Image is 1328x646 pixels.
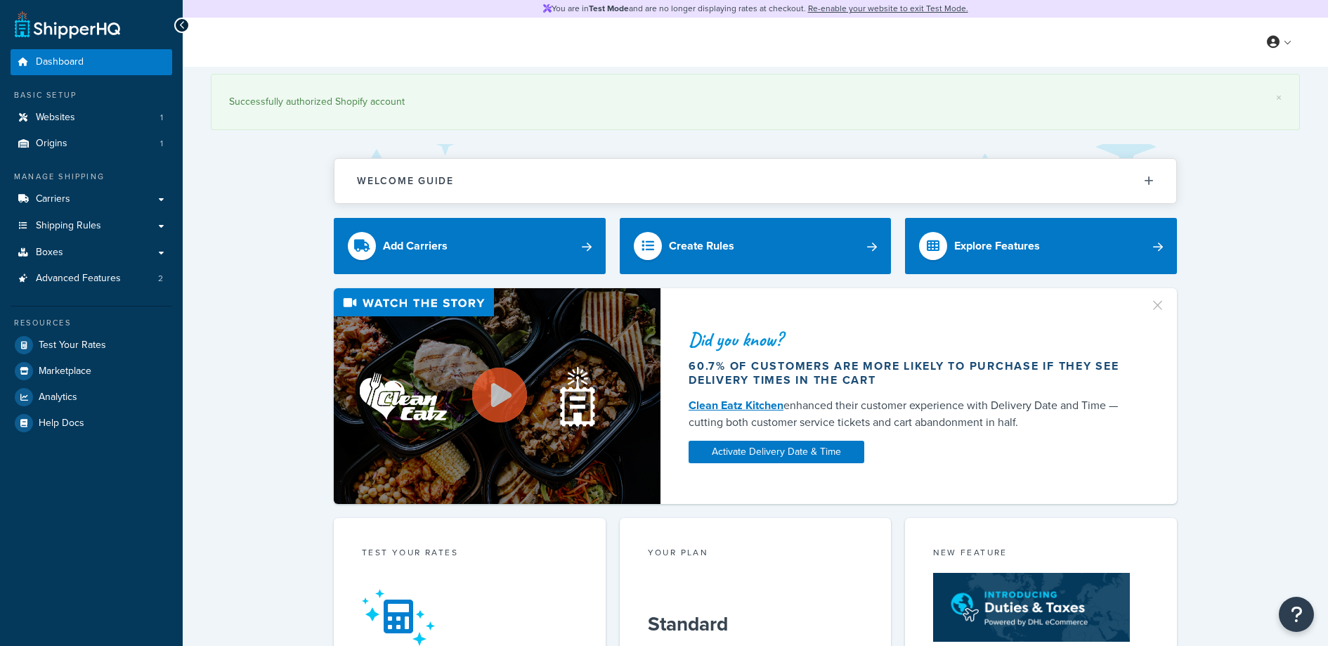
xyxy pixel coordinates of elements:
[36,273,121,285] span: Advanced Features
[689,359,1133,387] div: 60.7% of customers are more likely to purchase if they see delivery times in the cart
[36,193,70,205] span: Carriers
[362,546,578,562] div: Test your rates
[689,330,1133,349] div: Did you know?
[160,112,163,124] span: 1
[11,332,172,358] a: Test Your Rates
[689,397,783,413] a: Clean Eatz Kitchen
[11,171,172,183] div: Manage Shipping
[39,366,91,377] span: Marketplace
[11,131,172,157] li: Origins
[808,2,968,15] a: Re-enable your website to exit Test Mode.
[334,288,660,504] img: Video thumbnail
[669,236,734,256] div: Create Rules
[933,546,1149,562] div: New Feature
[689,441,864,463] a: Activate Delivery Date & Time
[160,138,163,150] span: 1
[39,340,106,351] span: Test Your Rates
[334,218,606,274] a: Add Carriers
[11,266,172,292] li: Advanced Features
[36,56,84,68] span: Dashboard
[11,131,172,157] a: Origins1
[158,273,163,285] span: 2
[39,392,77,403] span: Analytics
[11,385,172,410] a: Analytics
[1276,92,1282,103] a: ×
[11,358,172,384] a: Marketplace
[11,105,172,131] a: Websites1
[954,236,1040,256] div: Explore Features
[39,418,84,429] span: Help Docs
[620,218,892,274] a: Create Rules
[11,240,172,266] a: Boxes
[334,159,1176,203] button: Welcome Guide
[689,397,1133,431] div: enhanced their customer experience with Delivery Date and Time — cutting both customer service ti...
[11,49,172,75] a: Dashboard
[1279,597,1314,632] button: Open Resource Center
[36,220,101,232] span: Shipping Rules
[229,92,1282,112] div: Successfully authorized Shopify account
[11,317,172,329] div: Resources
[648,613,864,635] h5: Standard
[11,213,172,239] a: Shipping Rules
[11,89,172,101] div: Basic Setup
[11,186,172,212] a: Carriers
[905,218,1177,274] a: Explore Features
[589,2,629,15] strong: Test Mode
[383,236,448,256] div: Add Carriers
[11,411,172,436] a: Help Docs
[648,546,864,562] div: Your Plan
[357,176,454,186] h2: Welcome Guide
[36,112,75,124] span: Websites
[36,138,67,150] span: Origins
[11,266,172,292] a: Advanced Features2
[36,247,63,259] span: Boxes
